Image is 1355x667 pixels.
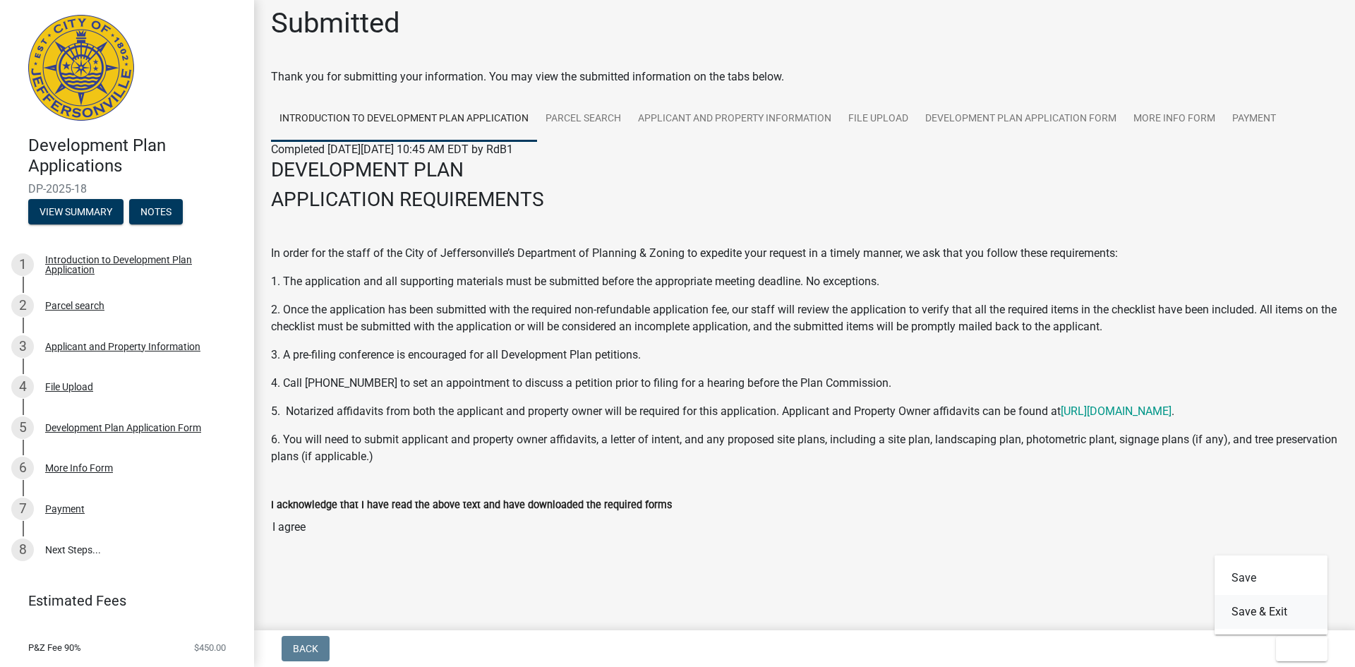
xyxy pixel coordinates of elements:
span: DP-2025-18 [28,182,226,196]
label: I acknowledge that I have read the above text and have downloaded the required forms [271,500,672,510]
a: File Upload [840,97,917,142]
div: 4 [11,375,34,398]
a: Parcel search [537,97,630,142]
button: Back [282,636,330,661]
div: More Info Form [45,463,113,473]
div: 6 [11,457,34,479]
h3: APPLICATION REQUIREMENTS [271,188,1338,212]
div: Introduction to Development Plan Application [45,255,231,275]
span: Completed [DATE][DATE] 10:45 AM EDT by RdB1 [271,143,513,156]
a: More Info Form [1125,97,1224,142]
a: Estimated Fees [11,587,231,615]
p: 3. A pre-filing conference is encouraged for all Development Plan petitions. [271,347,1338,363]
a: Introduction to Development Plan Application [271,97,537,142]
p: 1. The application and all supporting materials must be submitted before the appropriate meeting ... [271,273,1338,290]
p: 2. Once the application has been submitted with the required non-refundable application fee, our ... [271,301,1338,335]
span: P&Z Fee 90% [28,643,81,652]
div: 8 [11,539,34,561]
div: Thank you for submitting your information. You may view the submitted information on the tabs below. [271,68,1338,85]
p: In order for the staff of the City of Jeffersonville’s Department of Planning & Zoning to expedit... [271,245,1338,262]
a: Applicant and Property Information [630,97,840,142]
h4: Development Plan Applications [28,136,243,176]
div: 5 [11,416,34,439]
button: Save [1215,561,1327,595]
div: 3 [11,335,34,358]
wm-modal-confirm: Notes [129,207,183,218]
button: View Summary [28,199,124,224]
button: Save & Exit [1215,595,1327,629]
a: Development Plan Application Form [917,97,1125,142]
a: [URL][DOMAIN_NAME] [1061,404,1172,418]
span: Exit [1287,643,1308,654]
div: 7 [11,498,34,520]
div: Payment [45,504,85,514]
p: 5. Notarized affidavits from both the applicant and property owner will be required for this appl... [271,403,1338,420]
img: City of Jeffersonville, Indiana [28,15,134,121]
h1: Submitted [271,6,400,40]
span: $450.00 [194,643,226,652]
button: Exit [1276,636,1327,661]
div: Development Plan Application Form [45,423,201,433]
div: Parcel search [45,301,104,311]
div: File Upload [45,382,93,392]
button: Notes [129,199,183,224]
a: Payment [1224,97,1284,142]
wm-modal-confirm: Summary [28,207,124,218]
h3: DEVELOPMENT PLAN [271,158,1338,182]
p: 6. You will need to submit applicant and property owner affidavits, a letter of intent, and any p... [271,431,1338,465]
span: Back [293,643,318,654]
div: 1 [11,253,34,276]
div: Exit [1215,555,1327,635]
div: 2 [11,294,34,317]
div: Applicant and Property Information [45,342,200,351]
p: 4. Call [PHONE_NUMBER] to set an appointment to discuss a petition prior to filing for a hearing ... [271,375,1338,392]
